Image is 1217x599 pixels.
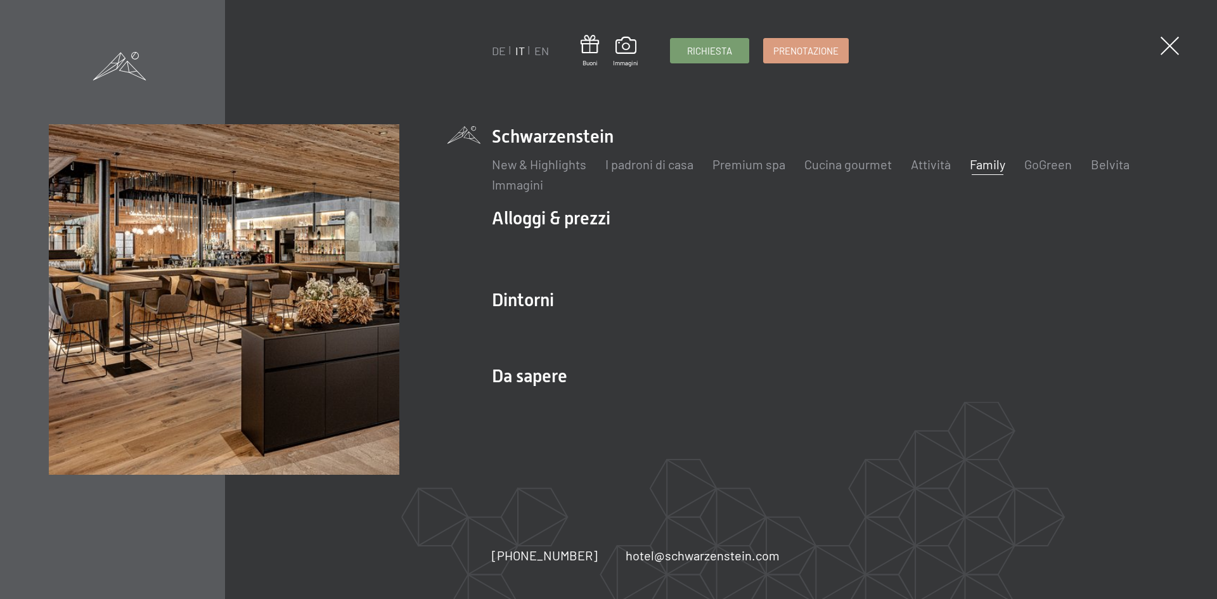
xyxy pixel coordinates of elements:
[492,548,598,563] span: [PHONE_NUMBER]
[613,58,638,67] span: Immagini
[671,39,749,63] a: Richiesta
[626,546,780,564] a: hotel@schwarzenstein.com
[492,546,598,564] a: [PHONE_NUMBER]
[804,157,892,172] a: Cucina gourmet
[534,44,549,58] a: EN
[712,157,785,172] a: Premium spa
[581,35,599,67] a: Buoni
[764,39,848,63] a: Prenotazione
[605,157,693,172] a: I padroni di casa
[492,44,506,58] a: DE
[515,44,525,58] a: IT
[492,177,543,192] a: Immagini
[613,37,638,67] a: Immagini
[911,157,951,172] a: Attività
[581,58,599,67] span: Buoni
[970,157,1005,172] a: Family
[1091,157,1130,172] a: Belvita
[1024,157,1072,172] a: GoGreen
[492,157,586,172] a: New & Highlights
[687,44,732,58] span: Richiesta
[773,44,839,58] span: Prenotazione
